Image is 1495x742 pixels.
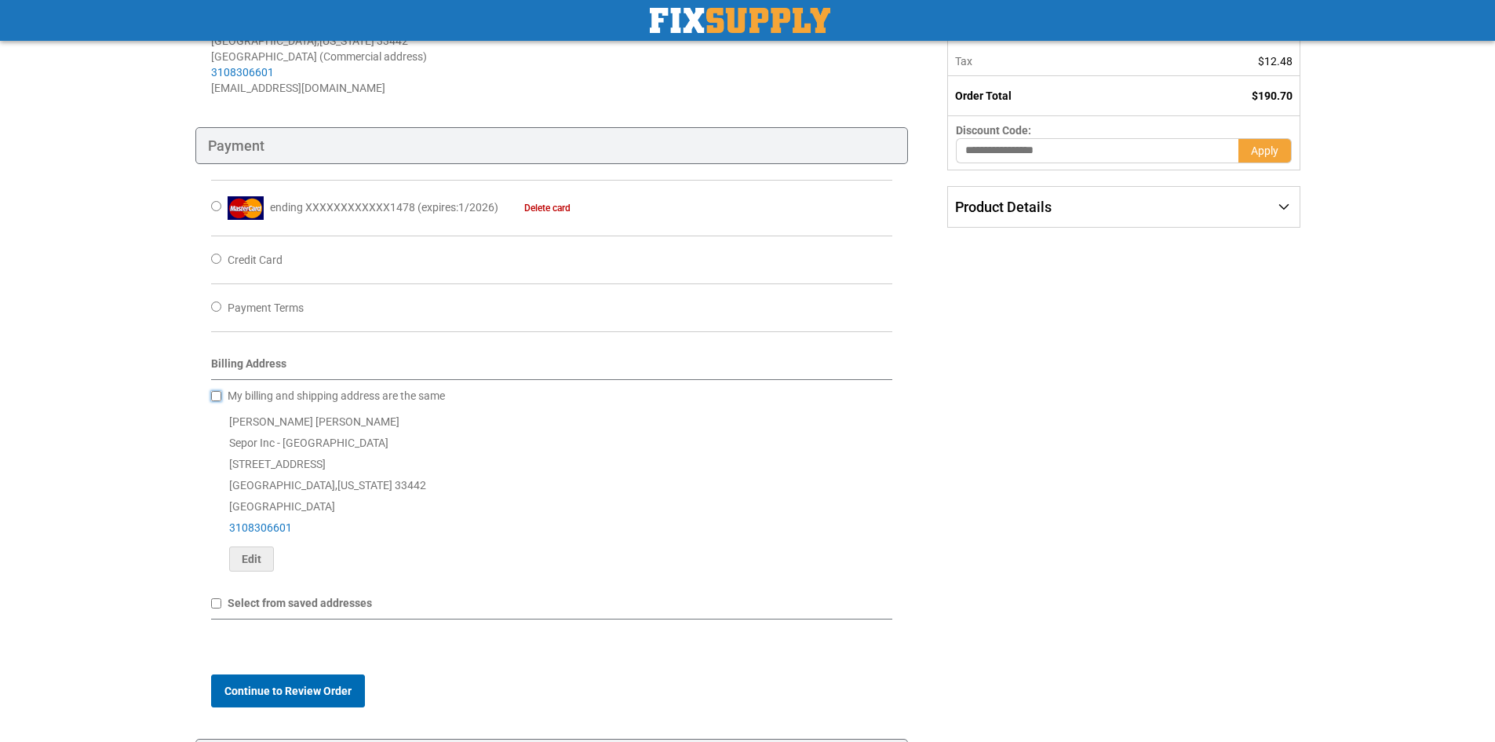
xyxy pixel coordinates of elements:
[650,8,830,33] img: Fix Industrial Supply
[228,196,264,220] img: MasterCard
[1251,144,1278,157] span: Apply
[224,685,352,697] span: Continue to Review Order
[211,66,274,79] a: 3108306601
[242,553,261,565] span: Edit
[421,201,456,214] span: expires
[270,201,303,214] span: ending
[211,411,893,572] div: [PERSON_NAME] [PERSON_NAME] Sepor Inc - [GEOGRAPHIC_DATA] [STREET_ADDRESS] [GEOGRAPHIC_DATA] , 33...
[948,47,1180,76] th: Tax
[229,521,292,534] a: 3108306601
[228,254,283,266] span: Credit Card
[956,124,1031,137] span: Discount Code:
[1238,138,1292,163] button: Apply
[229,546,274,572] button: Edit
[955,199,1052,215] span: Product Details
[1258,55,1293,68] span: $12.48
[228,597,372,609] span: Select from saved addresses
[195,127,909,165] div: Payment
[418,201,498,214] span: ( : )
[650,8,830,33] a: store logo
[228,302,304,314] span: Payment Terms
[337,479,392,492] span: [US_STATE]
[305,201,415,214] span: XXXXXXXXXXXX1478
[211,356,893,380] div: Billing Address
[458,201,494,214] span: 1/2026
[211,674,365,707] button: Continue to Review Order
[955,90,1012,102] strong: Order Total
[319,35,374,47] span: [US_STATE]
[228,389,445,402] span: My billing and shipping address are the same
[211,82,385,94] span: [EMAIL_ADDRESS][DOMAIN_NAME]
[501,203,571,214] a: Delete card
[1252,90,1293,102] span: $190.70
